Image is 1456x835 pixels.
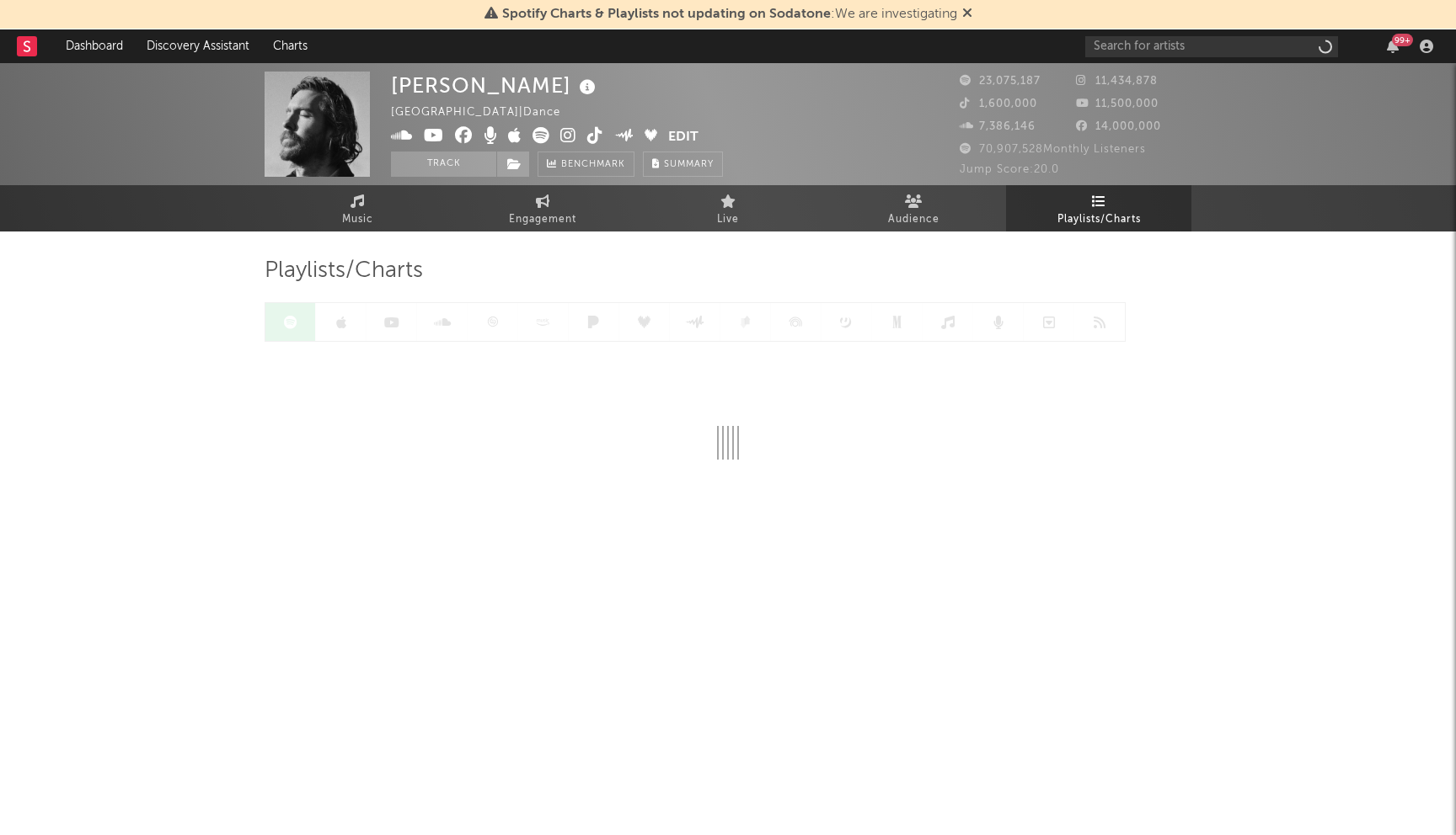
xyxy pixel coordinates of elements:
div: [GEOGRAPHIC_DATA] | Dance [391,103,580,123]
a: Engagement [450,185,635,231]
a: Playlists/Charts [1006,185,1191,231]
span: 70,907,528 Monthly Listeners [960,144,1146,155]
span: : We are investigating [502,8,957,21]
span: Jump Score: 20.0 [960,164,1059,175]
a: Charts [261,29,319,63]
div: 99 + [1392,34,1413,46]
button: 99+ [1387,40,1399,53]
input: Search for artists [1085,36,1338,57]
a: Audience [821,185,1006,231]
a: Music [265,185,450,231]
span: Music [342,210,373,230]
button: Edit [668,127,699,148]
span: Engagement [509,210,576,230]
a: Live [635,185,821,231]
span: 1,600,000 [960,98,1037,109]
span: 11,500,000 [1076,98,1159,109]
button: Summary [643,152,723,177]
a: Dashboard [54,29,135,63]
span: Playlists/Charts [265,261,423,281]
span: Live [717,210,739,230]
span: Dismiss [962,8,972,21]
span: Benchmark [561,155,625,175]
span: Audience [888,210,939,230]
span: Summary [664,160,714,169]
span: Playlists/Charts [1057,210,1141,230]
span: 11,434,878 [1076,76,1158,87]
span: 7,386,146 [960,121,1036,132]
button: Track [391,152,496,177]
span: 14,000,000 [1076,121,1161,132]
a: Benchmark [538,152,634,177]
a: Discovery Assistant [135,29,261,63]
div: [PERSON_NAME] [391,72,600,99]
span: Spotify Charts & Playlists not updating on Sodatone [502,8,831,21]
span: 23,075,187 [960,76,1041,87]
